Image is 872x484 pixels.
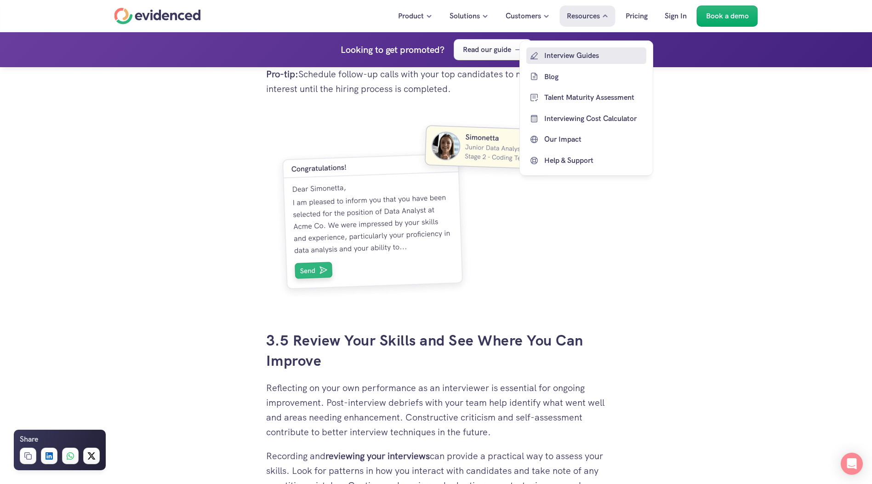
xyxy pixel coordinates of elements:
strong: Pro-tip: [266,68,298,80]
p: Read our guide [463,44,511,56]
a: Talent Maturity Assessment [526,89,646,106]
p: Resources [567,10,600,22]
a: Home [114,8,201,24]
p: Blog [544,70,644,82]
p: Talent Maturity Assessment [544,92,644,104]
a: Interview Guides [526,47,646,64]
a: Sign In [658,6,694,27]
div: Open Intercom Messenger [841,453,863,475]
p: Interviewing Cost Calculator [544,113,644,125]
a: Help & Support [526,152,646,169]
p: Schedule follow-up calls with your top candidates to maintain their interest until the hiring pro... [266,67,606,96]
h4: Looking to get promoted? [341,42,445,57]
p: Help & Support [544,155,644,167]
p: Pricing [626,10,648,22]
img: Example success email [266,111,566,312]
p: Our Impact [544,133,644,145]
a: 3.5 Review Your Skills and See Where You Can Improve [266,331,587,371]
a: Blog [526,68,646,85]
p: Interview Guides [544,50,644,62]
p: Product [398,10,424,22]
a: Read our guide [454,39,532,60]
h6: Share [20,433,38,445]
strong: reviewing your interviews [325,450,430,462]
a: Pricing [619,6,655,27]
p: Solutions [450,10,480,22]
p: Customers [506,10,541,22]
p: Reflecting on your own performance as an interviewer is essential for ongoing improvement. Post-i... [266,380,606,439]
a: Book a demo [697,6,758,27]
p: Book a demo [706,10,749,22]
a: Our Impact [526,131,646,148]
a: Interviewing Cost Calculator [526,110,646,127]
p: Sign In [665,10,687,22]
